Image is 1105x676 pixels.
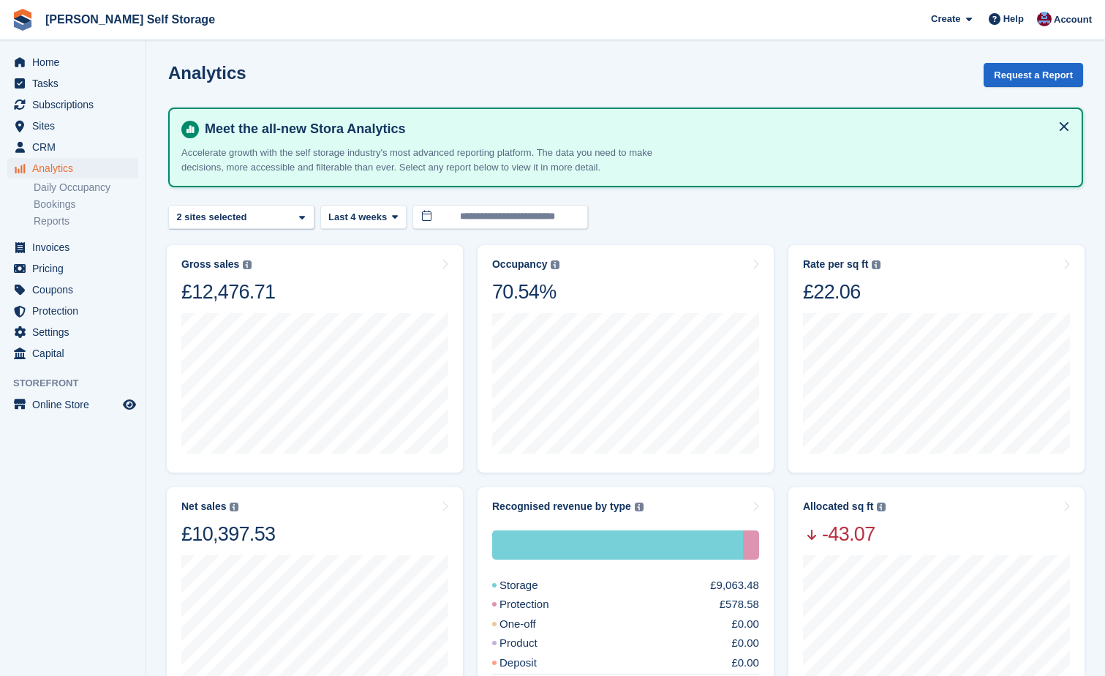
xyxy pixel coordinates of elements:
[492,596,584,613] div: Protection
[32,394,120,415] span: Online Store
[328,210,387,225] span: Last 4 weeks
[181,500,226,513] div: Net sales
[1037,12,1052,26] img: Tracy Bailey
[551,260,559,269] img: icon-info-grey-7440780725fd019a000dd9b08b2336e03edf1995a4989e88bcd33f0948082b44.svg
[492,577,573,594] div: Storage
[731,635,759,652] div: £0.00
[7,343,138,364] a: menu
[32,52,120,72] span: Home
[743,530,759,560] div: Protection
[32,237,120,258] span: Invoices
[32,158,120,179] span: Analytics
[803,522,886,547] span: -43.07
[7,52,138,72] a: menu
[168,63,246,83] h2: Analytics
[931,12,960,26] span: Create
[34,214,138,228] a: Reports
[181,146,693,174] p: Accelerate growth with the self storage industry's most advanced reporting platform. The data you...
[32,137,120,157] span: CRM
[803,279,880,304] div: £22.06
[803,258,868,271] div: Rate per sq ft
[877,503,886,511] img: icon-info-grey-7440780725fd019a000dd9b08b2336e03edf1995a4989e88bcd33f0948082b44.svg
[32,322,120,342] span: Settings
[7,116,138,136] a: menu
[32,301,120,321] span: Protection
[7,73,138,94] a: menu
[492,530,743,560] div: Storage
[984,63,1083,87] button: Request a Report
[320,205,407,229] button: Last 4 weeks
[32,94,120,115] span: Subscriptions
[32,73,120,94] span: Tasks
[1054,12,1092,27] span: Account
[7,301,138,321] a: menu
[803,500,873,513] div: Allocated sq ft
[13,376,146,391] span: Storefront
[492,655,572,672] div: Deposit
[243,260,252,269] img: icon-info-grey-7440780725fd019a000dd9b08b2336e03edf1995a4989e88bcd33f0948082b44.svg
[181,522,275,547] div: £10,397.53
[492,279,559,304] div: 70.54%
[492,500,631,513] div: Recognised revenue by type
[731,616,759,633] div: £0.00
[32,279,120,300] span: Coupons
[7,237,138,258] a: menu
[34,198,138,211] a: Bookings
[230,503,238,511] img: icon-info-grey-7440780725fd019a000dd9b08b2336e03edf1995a4989e88bcd33f0948082b44.svg
[492,616,571,633] div: One-off
[872,260,880,269] img: icon-info-grey-7440780725fd019a000dd9b08b2336e03edf1995a4989e88bcd33f0948082b44.svg
[731,655,759,672] div: £0.00
[7,137,138,157] a: menu
[492,635,573,652] div: Product
[635,503,644,511] img: icon-info-grey-7440780725fd019a000dd9b08b2336e03edf1995a4989e88bcd33f0948082b44.svg
[7,279,138,300] a: menu
[7,94,138,115] a: menu
[7,158,138,179] a: menu
[1003,12,1024,26] span: Help
[181,279,275,304] div: £12,476.71
[32,116,120,136] span: Sites
[720,596,759,613] div: £578.58
[7,258,138,279] a: menu
[121,396,138,413] a: Preview store
[710,577,759,594] div: £9,063.48
[32,258,120,279] span: Pricing
[34,181,138,195] a: Daily Occupancy
[7,322,138,342] a: menu
[181,258,239,271] div: Gross sales
[199,121,1070,138] h4: Meet the all-new Stora Analytics
[39,7,221,31] a: [PERSON_NAME] Self Storage
[32,343,120,364] span: Capital
[12,9,34,31] img: stora-icon-8386f47178a22dfd0bd8f6a31ec36ba5ce8667c1dd55bd0f319d3a0aa187defe.svg
[174,210,252,225] div: 2 sites selected
[492,258,547,271] div: Occupancy
[7,394,138,415] a: menu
